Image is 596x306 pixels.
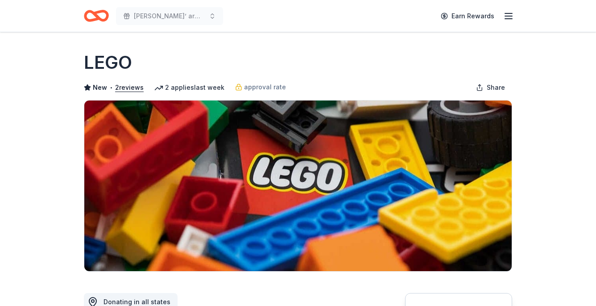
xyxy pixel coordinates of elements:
[84,101,512,271] img: Image for LEGO
[487,82,505,93] span: Share
[244,82,286,92] span: approval rate
[115,82,144,93] button: 2reviews
[116,7,223,25] button: [PERSON_NAME]’ army first fundraiser
[134,11,205,21] span: [PERSON_NAME]’ army first fundraiser
[154,82,224,93] div: 2 applies last week
[84,5,109,26] a: Home
[103,298,170,306] span: Donating in all states
[235,82,286,92] a: approval rate
[110,84,113,91] span: •
[435,8,500,24] a: Earn Rewards
[469,79,512,96] button: Share
[84,50,132,75] h1: LEGO
[93,82,107,93] span: New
